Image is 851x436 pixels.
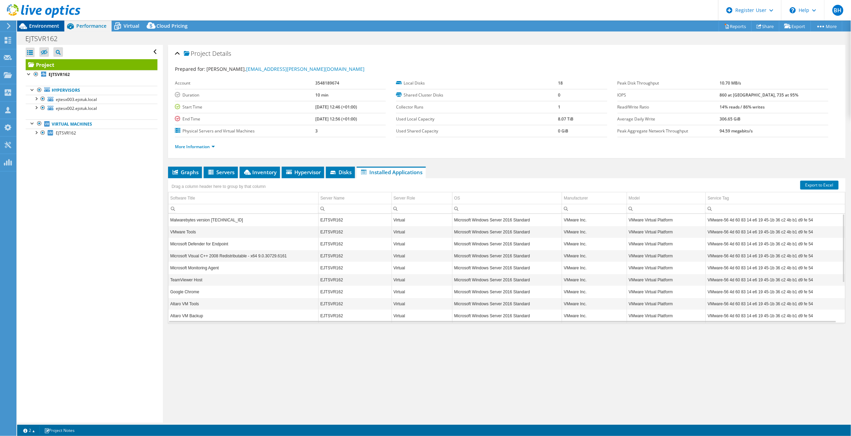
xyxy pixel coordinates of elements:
td: Column Server Name, Value EJTSVR162 [319,214,392,226]
td: Column OS, Value Microsoft Windows Server 2016 Standard [452,214,562,226]
td: Column Service Tag, Value VMware-56 4d 60 83 14 e6 19 45-1b 36 c2 4b b1 d9 fe 54 [706,250,845,262]
span: Inventory [243,169,277,176]
svg: \n [790,7,796,13]
td: Column Model, Filter cell [627,204,706,213]
td: Column Manufacturer, Value VMware Inc. [562,298,627,310]
td: Manufacturer Column [562,192,627,204]
span: Servers [207,169,234,176]
td: Column Server Role, Value Virtual [392,214,452,226]
td: Column Server Role, Value Virtual [392,262,452,274]
span: Performance [76,23,106,29]
td: Column Server Name, Value EJTSVR162 [319,226,392,238]
span: Virtual [124,23,139,29]
td: Column OS, Value Microsoft Windows Server 2016 Standard [452,250,562,262]
b: 306.65 GiB [720,116,740,122]
td: Server Role Column [392,192,452,204]
b: 10.70 MB/s [720,80,741,86]
a: 2 [18,426,40,435]
td: Column Service Tag, Value VMware-56 4d 60 83 14 e6 19 45-1b 36 c2 4b b1 d9 fe 54 [706,298,845,310]
td: Column Manufacturer, Value VMware Inc. [562,238,627,250]
td: Column Software Title, Value VMware Tools [168,226,318,238]
td: Model Column [627,192,706,204]
label: Used Local Capacity [396,116,558,123]
td: Column OS, Value Microsoft Windows Server 2016 Standard [452,262,562,274]
td: Column Model, Value VMware Virtual Platform [627,286,706,298]
span: Disks [329,169,352,176]
div: OS [454,194,460,202]
td: Column Service Tag, Filter cell [706,204,845,213]
td: Column Software Title, Value Microsoft Defender for Endpoint [168,238,318,250]
b: 0 [558,92,560,98]
span: EJTSVR162 [56,130,76,136]
span: Graphs [172,169,199,176]
td: Column Server Role, Value Virtual [392,250,452,262]
a: Export [779,21,811,31]
div: Drag a column header here to group by that column [170,182,267,191]
td: Column Software Title, Value Malwarebytes version 4.3.0.98 [168,214,318,226]
b: 3548189674 [316,80,340,86]
span: Installed Applications [360,169,422,176]
td: Column Manufacturer, Value VMware Inc. [562,310,627,322]
a: [EMAIL_ADDRESS][PERSON_NAME][DOMAIN_NAME] [246,66,365,72]
td: Column Service Tag, Value VMware-56 4d 60 83 14 e6 19 45-1b 36 c2 4b b1 d9 fe 54 [706,286,845,298]
td: Column Model, Value VMware Virtual Platform [627,274,706,286]
td: Column Software Title, Value Microsoft Monitoring Agent [168,262,318,274]
label: Read/Write Ratio [618,104,720,111]
td: Column Model, Value VMware Virtual Platform [627,250,706,262]
label: Account [175,80,315,87]
td: Column Server Name, Value EJTSVR162 [319,274,392,286]
a: More [811,21,842,31]
td: Column Model, Value VMware Virtual Platform [627,298,706,310]
td: Column OS, Value Microsoft Windows Server 2016 Standard [452,238,562,250]
b: 14% reads / 86% writes [720,104,765,110]
td: Column Service Tag, Value VMware-56 4d 60 83 14 e6 19 45-1b 36 c2 4b b1 d9 fe 54 [706,226,845,238]
td: Column OS, Value Microsoft Windows Server 2016 Standard [452,286,562,298]
div: Software Title [170,194,195,202]
td: Column Service Tag, Value VMware-56 4d 60 83 14 e6 19 45-1b 36 c2 4b b1 d9 fe 54 [706,214,845,226]
b: 94.59 megabits/s [720,128,753,134]
span: Details [212,49,231,57]
div: Model [629,194,640,202]
span: [PERSON_NAME], [206,66,365,72]
td: Column Server Name, Value EJTSVR162 [319,262,392,274]
td: Column Service Tag, Value VMware-56 4d 60 83 14 e6 19 45-1b 36 c2 4b b1 d9 fe 54 [706,238,845,250]
td: Column Service Tag, Value VMware-56 4d 60 83 14 e6 19 45-1b 36 c2 4b b1 d9 fe 54 [706,262,845,274]
td: Column Service Tag, Value VMware-56 4d 60 83 14 e6 19 45-1b 36 c2 4b b1 d9 fe 54 [706,274,845,286]
td: Column Model, Value VMware Virtual Platform [627,214,706,226]
td: Service Tag Column [706,192,845,204]
td: Column Server Role, Value Virtual [392,286,452,298]
b: [DATE] 12:46 (+01:00) [316,104,357,110]
td: Column OS, Filter cell [452,204,562,213]
b: [DATE] 12:56 (+01:00) [316,116,357,122]
label: Duration [175,92,315,99]
td: Column Model, Value VMware Virtual Platform [627,226,706,238]
div: Server Role [394,194,415,202]
div: Manufacturer [564,194,588,202]
label: Peak Disk Throughput [618,80,720,87]
a: Project [26,59,157,70]
td: Column OS, Value Microsoft Windows Server 2016 Standard [452,298,562,310]
td: Column OS, Value Microsoft Windows Server 2016 Standard [452,274,562,286]
b: EJTSVR162 [49,72,70,77]
label: Collector Runs [396,104,558,111]
td: Column Manufacturer, Value VMware Inc. [562,286,627,298]
span: Hypervisor [285,169,321,176]
label: Prepared for: [175,66,205,72]
td: Column Model, Value VMware Virtual Platform [627,238,706,250]
label: Peak Aggregate Network Throughput [618,128,720,134]
td: Column Software Title, Value TeamViewer Host [168,274,318,286]
td: Column Software Title, Value Altaro VM Backup [168,310,318,322]
td: Column Server Role, Value Virtual [392,274,452,286]
b: 860 at [GEOGRAPHIC_DATA], 735 at 95% [720,92,799,98]
td: Column Manufacturer, Value VMware Inc. [562,262,627,274]
td: Column Software Title, Value Microsoft Visual C++ 2008 Redistributable - x64 9.0.30729.6161 [168,250,318,262]
label: Start Time [175,104,315,111]
td: Column Manufacturer, Value VMware Inc. [562,214,627,226]
td: Software Title Column [168,192,318,204]
a: More Information [175,144,215,150]
a: Virtual Machines [26,119,157,128]
td: Column Server Role, Value Virtual [392,238,452,250]
a: EJTSVR162 [26,129,157,138]
td: Column Server Role, Value Virtual [392,226,452,238]
td: Column Server Name, Value EJTSVR162 [319,298,392,310]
